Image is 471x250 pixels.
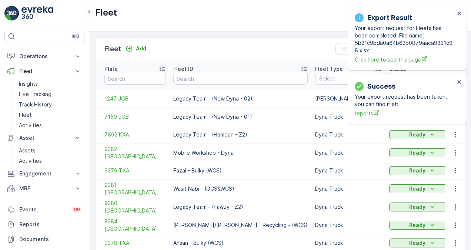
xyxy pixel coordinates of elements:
p: Asset [19,134,70,142]
p: Ready [409,221,425,229]
span: 9384 [GEOGRAPHIC_DATA] [104,218,166,233]
p: Fleet [19,68,70,75]
button: close [457,10,462,17]
p: Assets [19,147,36,154]
a: Documents [4,232,84,247]
p: Ready [409,167,425,174]
p: Legacy Team - (Fawzy - Z2) [173,203,308,211]
p: MRF [19,185,70,192]
p: Success [367,81,395,92]
p: Legacy Team - (Hamdan - Z2) [173,131,308,138]
a: Insights [16,79,84,89]
a: 9378 TXA [104,239,166,247]
button: Operations [4,49,84,64]
a: Activities [16,156,84,166]
input: Search [104,73,166,85]
p: Add [136,45,146,52]
p: Fazal - Bulky (WCS) [173,167,308,174]
p: Legacy Team - (New Dyna - 02) [173,95,308,102]
p: Dyna Truck [315,185,382,193]
button: Add [123,44,149,53]
a: 7892 KXA [104,131,166,138]
a: Reports [4,217,84,232]
p: Fleet Type [315,65,343,73]
a: 9381 TXA [104,181,166,196]
p: Fleet ID [173,65,193,73]
span: 9381 [GEOGRAPHIC_DATA] [104,181,166,196]
button: Ready [389,148,456,157]
p: ⌘B [72,33,79,39]
p: Ready [409,149,425,157]
a: Live Tracking [16,89,84,99]
button: Fleet [4,64,84,79]
button: Engagement [4,166,84,181]
p: Dyna Truck [315,149,382,157]
a: Fleet [16,110,84,120]
button: Ready [389,203,456,211]
p: Engagement [19,170,70,177]
p: Your export request for Fleets has been completed. File name: 5b21c9bda0a64b62b0879aaca9831c98.xlsx [355,24,455,54]
button: close [457,79,462,86]
button: Ready [389,130,456,139]
p: Live Tracking [19,91,51,98]
p: Ready [409,203,425,211]
a: 7150 JGB [104,113,166,121]
p: Track History [19,101,52,108]
a: Events99 [4,202,84,217]
p: 99 [74,207,80,213]
a: Click here to see the page [355,56,455,63]
img: logo [4,6,19,21]
button: Ready [389,166,456,175]
p: Dyna Truck [315,167,382,174]
a: Activities [16,120,84,131]
a: reports [355,109,455,117]
p: Dyna Truck [315,221,382,229]
button: MRF [4,181,84,196]
a: 9384 TXA [104,218,166,233]
a: Assets [16,145,84,156]
p: Your export request has been taken, you can find it at: [355,93,455,108]
p: Wasit Nabi - (OCS&WCS) [173,185,308,193]
p: Documents [19,236,81,243]
p: [PERSON_NAME]/[PERSON_NAME] - Recycling - (WCS) [173,221,308,229]
p: Export Result [367,13,412,23]
button: Ready [389,184,456,193]
p: Ahsan - Bulky (WCS) [173,239,308,247]
p: Insights [19,80,38,88]
p: Operations [19,53,70,60]
p: Dyna Truck [315,239,382,247]
p: Fleet [19,111,32,119]
p: Fleet [95,7,117,19]
a: 9379 TXA [104,167,166,174]
button: Ready [389,221,456,230]
a: 1247 JGB [104,95,166,102]
p: [PERSON_NAME] [315,95,382,102]
p: Fleet [104,44,121,54]
p: Dyna Truck [315,131,382,138]
p: Select [319,75,370,82]
p: Ready [409,131,425,138]
p: Reports [19,221,81,228]
span: 9382 [GEOGRAPHIC_DATA] [104,145,166,160]
p: Activities [19,157,42,165]
button: Clear Filters [335,43,387,55]
a: 9380 TXA [104,200,166,214]
button: Asset [4,131,84,145]
p: Ready [409,239,425,247]
p: Events [19,206,68,213]
p: Dyna Truck [315,203,382,211]
p: Legacy Team - (New Dyna - 01) [173,113,308,121]
button: Ready [389,239,456,247]
a: 9382 TXA [104,145,166,160]
a: Track History [16,99,84,110]
p: Ready [409,185,425,193]
p: Activities [19,122,42,129]
input: Search [173,73,308,85]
